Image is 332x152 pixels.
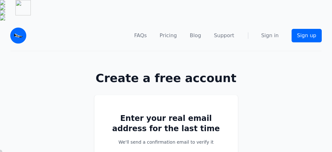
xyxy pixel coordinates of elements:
[214,32,234,39] a: Support
[134,32,147,39] a: FAQs
[160,32,177,39] a: Pricing
[190,32,201,39] a: Blog
[10,28,26,44] img: Email Monster
[107,113,225,134] h2: Enter your real email address for the last time
[292,29,322,42] a: Sign up
[107,139,225,145] p: We'll send a confirmation email to verify it
[261,32,279,39] a: Sign in
[74,72,259,85] h1: Create a free account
